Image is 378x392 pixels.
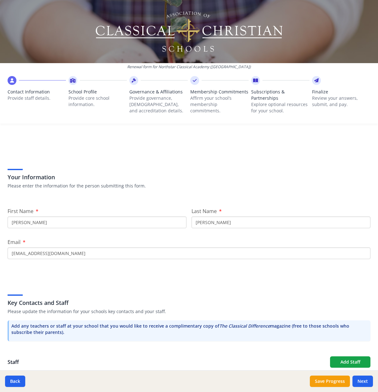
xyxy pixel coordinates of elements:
[312,95,370,108] p: Review your answers, submit, and pay.
[251,89,310,101] span: Subscriptions & Partnerships
[8,95,66,101] p: Provide staff details.
[8,298,370,307] h3: Key Contacts and Staff
[8,89,66,95] span: Contact Information
[310,376,350,387] button: Save Progress
[129,95,188,114] p: Provide governance, [DEMOGRAPHIC_DATA], and accreditation details.
[190,95,249,114] p: Affirm your school’s membership commitments.
[352,376,373,387] button: Next
[192,208,217,215] span: Last Name
[68,89,127,95] span: School Profile
[129,89,188,95] span: Governance & Affiliations
[251,101,310,114] p: Explore optional resources for your school.
[330,356,370,368] button: Add Staff
[11,323,368,336] p: Add any teachers or staff at your school that you would like to receive a complimentary copy of m...
[8,358,325,366] h1: Staff
[8,239,21,246] span: Email
[8,173,370,181] h3: Your Information
[8,208,33,215] span: First Name
[68,95,127,108] p: Provide core school information.
[8,308,370,315] p: Please update the information for your schools key contacts and your staff.
[219,323,270,329] i: The Classical Difference
[8,183,370,189] p: Please enter the information for the person submitting this form.
[312,89,370,95] span: Finalize
[5,376,25,387] button: Back
[95,9,284,54] img: Logo
[190,89,249,95] span: Membership Commitments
